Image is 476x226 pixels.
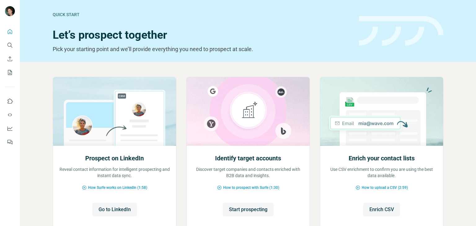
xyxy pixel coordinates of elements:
span: Start prospecting [229,206,267,213]
h1: Let’s prospect together [53,29,351,41]
img: Prospect on LinkedIn [53,77,176,146]
button: Use Surfe API [5,109,15,120]
button: Dashboard [5,123,15,134]
span: How to prospect with Surfe (1:30) [223,185,279,190]
span: How to upload a CSV (2:59) [362,185,408,190]
button: Start prospecting [223,203,274,216]
p: Reveal contact information for intelligent prospecting and instant data sync. [59,166,170,179]
span: How Surfe works on LinkedIn (1:58) [88,185,147,190]
button: Go to LinkedIn [92,203,137,216]
button: My lists [5,67,15,78]
span: Enrich CSV [369,206,394,213]
h2: Enrich your contact lists [349,154,415,163]
p: Use CSV enrichment to confirm you are using the best data available. [326,166,437,179]
h2: Prospect on LinkedIn [85,154,144,163]
button: Use Surfe on LinkedIn [5,96,15,107]
button: Search [5,40,15,51]
img: Identify target accounts [186,77,310,146]
span: Go to LinkedIn [99,206,131,213]
button: Enrich CSV [5,53,15,64]
img: banner [359,16,443,46]
h2: Identify target accounts [215,154,281,163]
img: Enrich your contact lists [320,77,443,146]
img: Avatar [5,6,15,16]
p: Discover target companies and contacts enriched with B2B data and insights. [193,166,303,179]
button: Enrich CSV [363,203,400,216]
button: Quick start [5,26,15,37]
p: Pick your starting point and we’ll provide everything you need to prospect at scale. [53,45,351,54]
button: Feedback [5,137,15,148]
div: Quick start [53,11,351,18]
